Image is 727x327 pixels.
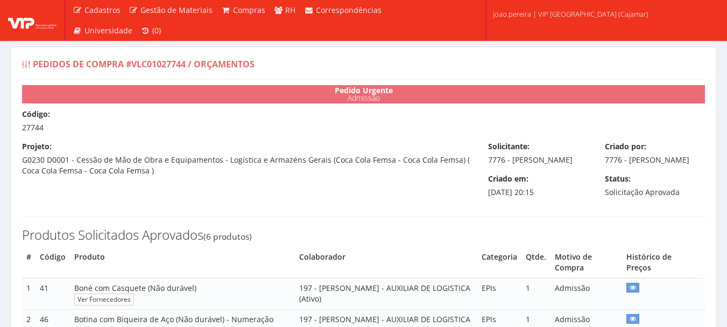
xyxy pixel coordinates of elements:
[22,141,52,152] label: Projeto:
[233,5,265,15] span: Compras
[480,173,597,198] div: [DATE] 20:15
[74,283,196,293] span: Boné com Casquete (Não durável)
[22,109,50,120] label: Código:
[335,85,393,95] strong: Pedido Urgente
[14,109,713,133] div: 27744
[285,5,295,15] span: RH
[84,5,121,15] span: Cadastros
[477,247,521,278] th: Categoria do Produto
[68,20,137,41] a: Universidade
[74,294,134,305] a: Ver Fornecedores
[36,247,70,278] th: Código
[480,141,597,165] div: 7776 - [PERSON_NAME]
[22,278,36,309] td: 1
[316,5,382,15] span: Correspondências
[22,85,705,103] div: Admissão
[597,141,714,165] div: 7776 - [PERSON_NAME]
[22,247,36,278] th: #
[84,25,132,36] span: Universidade
[488,173,528,184] label: Criado em:
[597,173,714,198] div: Solicitação Aprovada
[8,12,57,29] img: logo
[493,9,648,19] span: joao.pereira | VIP [GEOGRAPHIC_DATA] (Cajamar)
[137,20,166,41] a: (0)
[477,278,521,309] td: EPIs
[521,247,550,278] th: Quantidade
[605,173,631,184] label: Status:
[140,5,213,15] span: Gestão de Materiais
[22,228,705,242] h3: Produtos Solicitados Aprovados
[622,247,696,278] th: Histórico de Preços
[14,141,480,176] div: G0230 D0001 - Cessão de Mão de Obra e Equipamentos - Logística e Armazéns Gerais (Coca Cola Femsa...
[488,141,530,152] label: Solicitante:
[33,58,255,70] span: Pedidos de Compra #VLC01027744 / Orçamentos
[550,247,622,278] th: Motivo de Compra
[521,278,550,309] td: 1
[550,278,622,309] td: Admissão
[605,141,646,152] label: Criado por:
[70,247,295,278] th: Produto
[152,25,161,36] span: (0)
[295,247,477,278] th: Colaborador
[295,278,477,309] td: 197 - [PERSON_NAME] - AUXILIAR DE LOGISTICA (Ativo)
[36,278,70,309] td: 41
[203,231,252,242] small: (6 produtos)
